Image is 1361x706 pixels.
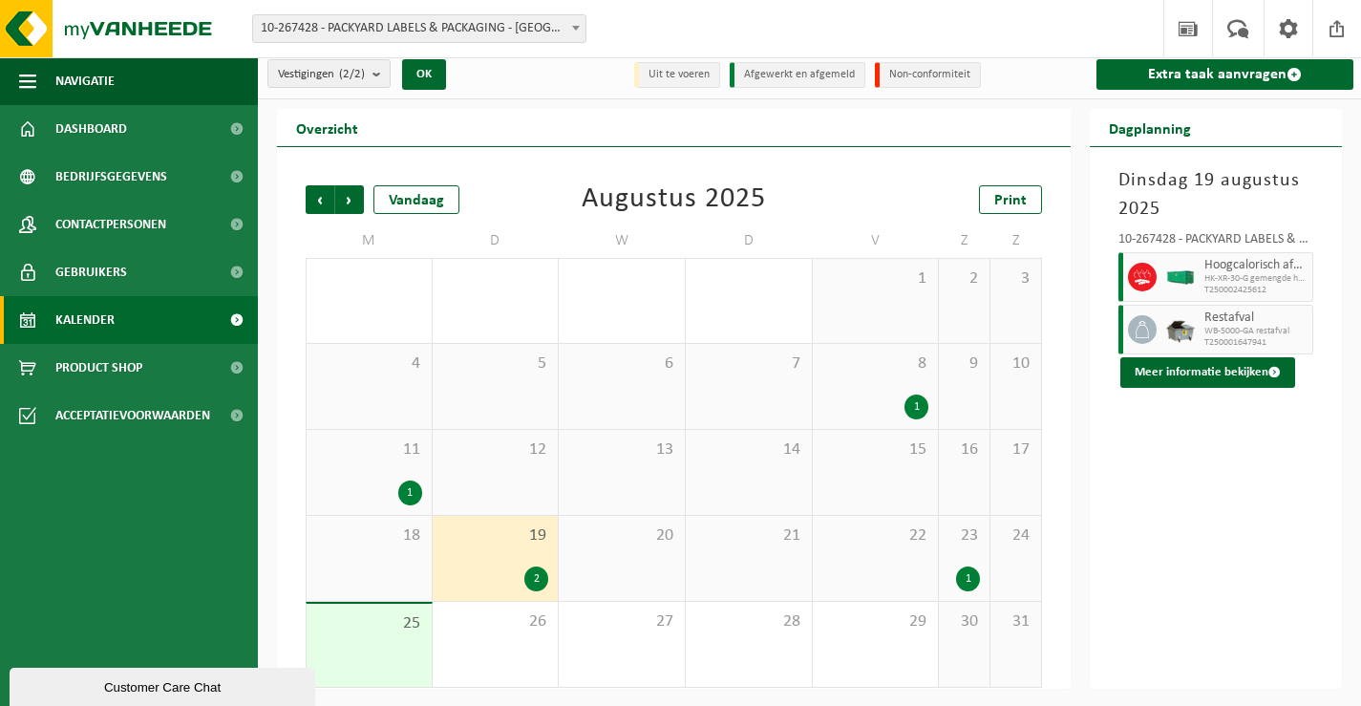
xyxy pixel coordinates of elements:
[822,611,929,632] span: 29
[316,439,422,460] span: 11
[948,611,980,632] span: 30
[994,193,1027,208] span: Print
[55,153,167,201] span: Bedrijfsgegevens
[55,344,142,392] span: Product Shop
[1166,270,1195,285] img: HK-XR-30-GN-00
[1204,258,1308,273] span: Hoogcalorisch afval
[990,224,1042,258] td: Z
[267,59,391,88] button: Vestigingen(2/2)
[948,439,980,460] span: 16
[686,224,813,258] td: D
[1118,166,1313,224] h3: Dinsdag 19 augustus 2025
[373,185,459,214] div: Vandaag
[1204,326,1308,337] span: WB-5000-GA restafval
[402,59,446,90] button: OK
[875,62,981,88] li: Non-conformiteit
[335,185,364,214] span: Volgende
[339,68,365,80] count: (2/2)
[730,62,865,88] li: Afgewerkt en afgemeld
[948,268,980,289] span: 2
[1096,59,1353,90] a: Extra taak aanvragen
[316,525,422,546] span: 18
[252,14,586,43] span: 10-267428 - PACKYARD LABELS & PACKAGING - NAZARETH
[634,62,720,88] li: Uit te voeren
[316,613,422,634] span: 25
[1000,353,1031,374] span: 10
[948,353,980,374] span: 9
[306,224,433,258] td: M
[398,481,422,505] div: 1
[55,296,115,344] span: Kalender
[568,439,675,460] span: 13
[568,525,675,546] span: 20
[1090,109,1210,146] h2: Dagplanning
[55,57,115,105] span: Navigatie
[253,15,585,42] span: 10-267428 - PACKYARD LABELS & PACKAGING - NAZARETH
[1204,285,1308,296] span: T250002425612
[442,525,549,546] span: 19
[1000,439,1031,460] span: 17
[559,224,686,258] td: W
[1204,337,1308,349] span: T250001647941
[1000,525,1031,546] span: 24
[1000,268,1031,289] span: 3
[55,105,127,153] span: Dashboard
[695,611,802,632] span: 28
[813,224,940,258] td: V
[1118,233,1313,252] div: 10-267428 - PACKYARD LABELS & PACKAGING - [GEOGRAPHIC_DATA]
[278,60,365,89] span: Vestigingen
[695,353,802,374] span: 7
[442,353,549,374] span: 5
[316,353,422,374] span: 4
[695,439,802,460] span: 14
[956,567,980,591] div: 1
[822,353,929,374] span: 8
[442,439,549,460] span: 12
[10,664,319,706] iframe: chat widget
[822,268,929,289] span: 1
[1120,357,1295,388] button: Meer informatie bekijken
[979,185,1042,214] a: Print
[442,611,549,632] span: 26
[822,439,929,460] span: 15
[568,353,675,374] span: 6
[1204,310,1308,326] span: Restafval
[306,185,334,214] span: Vorige
[433,224,560,258] td: D
[55,201,166,248] span: Contactpersonen
[939,224,990,258] td: Z
[524,567,548,591] div: 2
[582,185,766,214] div: Augustus 2025
[695,525,802,546] span: 21
[277,109,377,146] h2: Overzicht
[822,525,929,546] span: 22
[1000,611,1031,632] span: 31
[948,525,980,546] span: 23
[55,392,210,439] span: Acceptatievoorwaarden
[1166,315,1195,344] img: WB-5000-GAL-GY-01
[904,395,928,419] div: 1
[568,611,675,632] span: 27
[55,248,127,296] span: Gebruikers
[1204,273,1308,285] span: HK-XR-30-G gemengde hoogcalo fractie (asrest > 7%) groen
